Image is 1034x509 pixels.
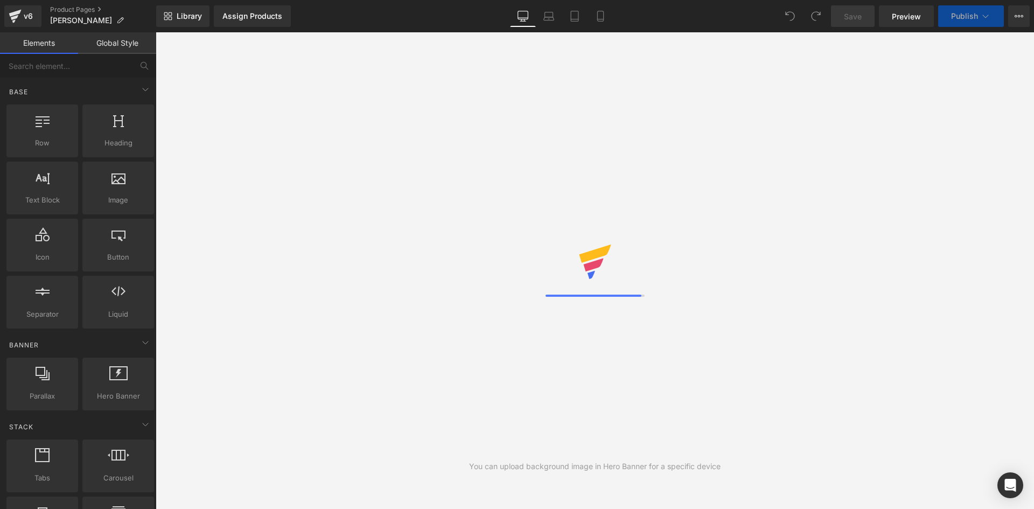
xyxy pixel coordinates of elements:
span: Hero Banner [86,391,151,402]
div: Assign Products [222,12,282,20]
span: Tabs [10,472,75,484]
button: More [1008,5,1030,27]
button: Publish [938,5,1004,27]
span: Text Block [10,194,75,206]
span: Heading [86,137,151,149]
a: Mobile [588,5,613,27]
a: New Library [156,5,209,27]
button: Redo [805,5,827,27]
span: Library [177,11,202,21]
span: Stack [8,422,34,432]
span: Separator [10,309,75,320]
span: Base [8,87,29,97]
a: Global Style [78,32,156,54]
span: Liquid [86,309,151,320]
span: Banner [8,340,40,350]
span: [PERSON_NAME] [50,16,112,25]
a: v6 [4,5,41,27]
span: Preview [892,11,921,22]
a: Tablet [562,5,588,27]
span: Parallax [10,391,75,402]
a: Laptop [536,5,562,27]
span: Icon [10,252,75,263]
span: Button [86,252,151,263]
span: Image [86,194,151,206]
span: Save [844,11,862,22]
div: v6 [22,9,35,23]
span: Carousel [86,472,151,484]
a: Desktop [510,5,536,27]
span: Publish [951,12,978,20]
a: Preview [879,5,934,27]
button: Undo [779,5,801,27]
span: Row [10,137,75,149]
div: You can upload background image in Hero Banner for a specific device [469,461,721,472]
div: Open Intercom Messenger [997,472,1023,498]
a: Product Pages [50,5,156,14]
